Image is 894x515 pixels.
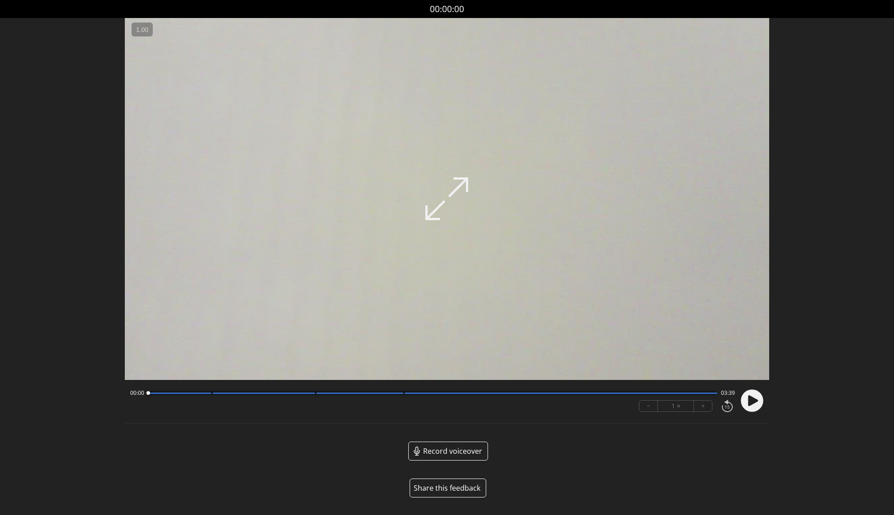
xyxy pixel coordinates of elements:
[694,401,712,411] button: +
[639,401,658,411] button: −
[423,446,482,456] span: Record voiceover
[410,479,486,497] button: Share this feedback
[721,389,735,397] span: 03:39
[430,3,464,16] a: 00:00:00
[408,442,488,461] a: Record voiceover
[130,389,144,397] span: 00:00
[658,401,694,411] div: 1 ×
